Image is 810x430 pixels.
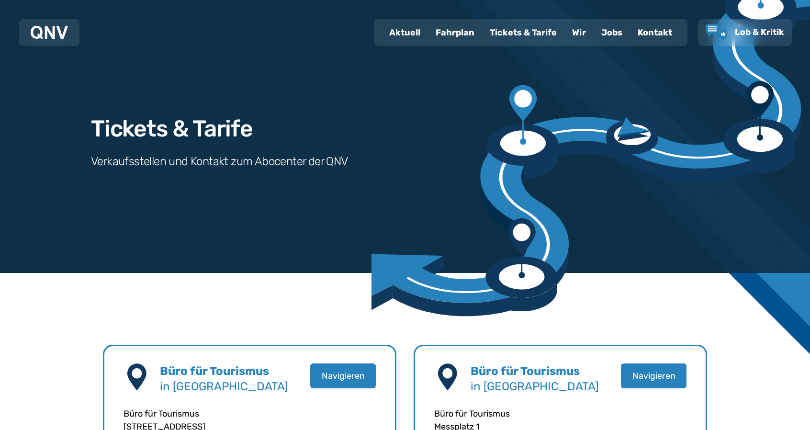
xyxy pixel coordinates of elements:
a: Aktuell [382,20,428,45]
a: Wir [564,20,594,45]
a: Jobs [594,20,630,45]
span: Lob & Kritik [735,27,784,37]
a: QNV Logo [31,23,68,42]
a: Lob & Kritik [706,24,784,41]
p: in [GEOGRAPHIC_DATA] [471,379,621,394]
a: Fahrplan [428,20,482,45]
h3: Verkaufsstellen und Kontakt zum Abocenter der QNV [91,154,348,169]
img: QNV Logo [31,26,68,39]
b: Büro für Tourismus [160,364,269,378]
b: Büro für Tourismus [471,364,580,378]
a: Tickets & Tarife [482,20,564,45]
button: Navigieren [621,363,686,388]
a: Kontakt [630,20,680,45]
button: Navigieren [310,363,376,388]
h1: Tickets & Tarife [91,117,253,140]
p: in [GEOGRAPHIC_DATA] [160,379,310,394]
